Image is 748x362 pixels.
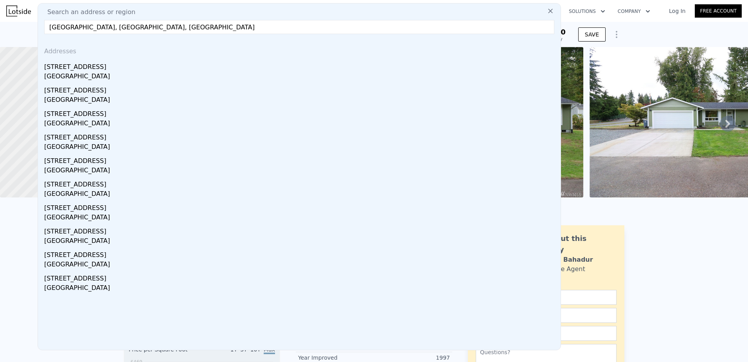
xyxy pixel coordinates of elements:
div: [GEOGRAPHIC_DATA] [44,283,557,294]
img: Lotside [6,5,31,16]
div: [GEOGRAPHIC_DATA] [44,236,557,247]
div: [GEOGRAPHIC_DATA] [44,72,557,83]
div: [STREET_ADDRESS] [44,106,557,119]
div: [STREET_ADDRESS] [44,59,557,72]
div: [STREET_ADDRESS] [44,130,557,142]
div: Addresses [41,40,557,59]
div: Year Improved [298,354,374,362]
div: [GEOGRAPHIC_DATA] [44,95,557,106]
div: [STREET_ADDRESS] [44,177,557,189]
div: [STREET_ADDRESS] [44,271,557,283]
button: SAVE [578,27,606,42]
span: Max [264,346,275,354]
div: [GEOGRAPHIC_DATA] [44,189,557,200]
div: [GEOGRAPHIC_DATA] [44,260,557,271]
div: [GEOGRAPHIC_DATA] [44,142,557,153]
a: Free Account [695,4,742,18]
div: [STREET_ADDRESS] [44,83,557,95]
button: Solutions [563,4,611,18]
div: 1997 [374,354,450,362]
button: Show Options [609,27,624,42]
a: Log In [660,7,695,15]
div: [STREET_ADDRESS] [44,153,557,166]
div: [STREET_ADDRESS] [44,224,557,236]
div: [GEOGRAPHIC_DATA] [44,119,557,130]
div: Siddhant Bahadur [529,255,593,264]
div: [STREET_ADDRESS] [44,200,557,213]
div: [GEOGRAPHIC_DATA] [44,166,557,177]
input: Enter an address, city, region, neighborhood or zip code [44,20,554,34]
span: Search an address or region [41,7,135,17]
div: Price per Square Foot [129,346,202,358]
div: [STREET_ADDRESS] [44,247,557,260]
div: Ask about this property [529,233,617,255]
button: Company [611,4,656,18]
div: [GEOGRAPHIC_DATA] [44,213,557,224]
